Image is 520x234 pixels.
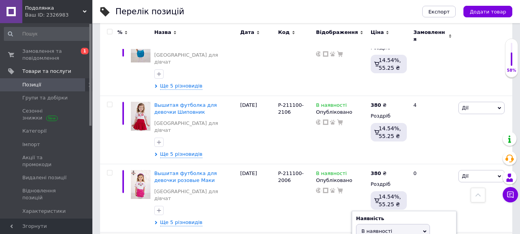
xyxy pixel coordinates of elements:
span: В наявності [316,170,347,178]
div: 4 [409,96,456,164]
span: P-211100-2006 [278,170,304,183]
div: Опубліковано [316,177,367,184]
span: Ще 5 різновидів [160,219,202,226]
div: Опубліковано [316,109,367,116]
img: Вышитая футболка для девочки розовые Маки [131,170,150,199]
div: [DATE] [238,164,276,232]
div: 1 [409,28,456,96]
div: ₴ [371,102,386,109]
span: Характеристики [22,208,66,215]
div: Перелік позицій [115,8,184,16]
span: Замовлення та повідомлення [22,48,71,62]
span: Замовлення [413,29,446,43]
img: Вышитая футболка для девочки Шиповник [131,102,150,131]
div: [DATE] [238,96,276,164]
span: Відновлення позицій [22,187,71,201]
a: Вышитая футболка для девочки розовые Маки [154,170,217,183]
div: [DATE] [238,28,276,96]
span: 14.54%, 55.25 ₴ [379,194,401,207]
div: Наявність [356,215,452,222]
span: 14.54%, 55.25 ₴ [379,57,401,71]
span: Назва [154,29,171,36]
span: Дата [240,29,254,36]
span: Категорії [22,128,47,135]
a: [GEOGRAPHIC_DATA] для дівчат [154,120,236,134]
span: Дії [462,173,468,179]
div: Роздріб [371,181,407,188]
b: 380 [371,170,381,176]
a: [GEOGRAPHIC_DATA] для дівчат [154,52,236,66]
span: Видалені позиції [22,174,67,181]
span: Товари та послуги [22,68,71,75]
span: Дії [462,105,468,111]
span: Імпорт [22,141,40,148]
span: Код [278,29,289,36]
span: 1 [81,48,89,54]
a: Вышитая футболка для девочки Шиповник [154,102,217,115]
span: В наявності [316,102,347,110]
span: Сезонні знижки [22,108,71,121]
div: Ваш ID: 2326983 [25,12,92,19]
button: Чат з покупцем [503,187,518,202]
span: Відображення [316,29,358,36]
span: Позиції [22,81,41,88]
span: Ще 5 різновидів [160,151,202,158]
span: В наявності [361,228,392,234]
span: Подолянка [25,5,83,12]
span: Додати товар [470,9,506,15]
span: % [117,29,122,36]
div: 58% [505,68,518,73]
button: Додати товар [463,6,512,17]
b: 380 [371,102,381,108]
span: P-211100-2106 [278,102,304,115]
span: 14.54%, 55.25 ₴ [379,125,401,139]
div: Роздріб [371,113,407,120]
div: 0 [409,164,456,232]
span: Акції та промокоди [22,154,71,168]
a: [GEOGRAPHIC_DATA] для дівчат [154,188,236,202]
div: ₴ [371,170,386,177]
span: Ще 5 різновидів [160,82,202,90]
input: Пошук [4,27,91,41]
span: Експорт [428,9,450,15]
span: Ціна [371,29,384,36]
button: Експорт [422,6,456,17]
span: Групи та добірки [22,94,68,101]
